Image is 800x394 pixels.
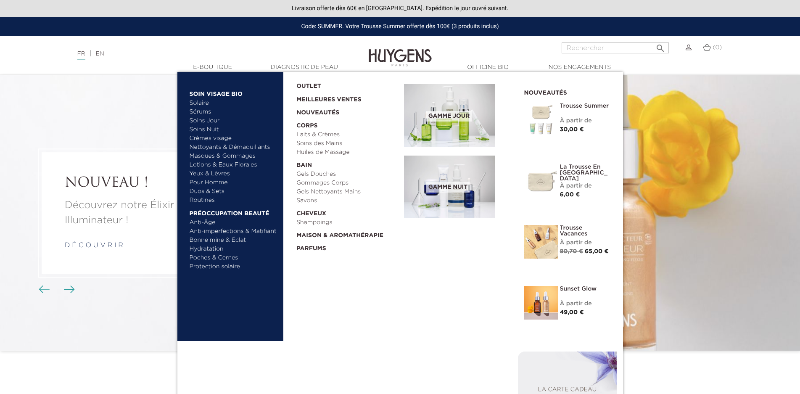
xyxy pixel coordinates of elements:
a: EN [95,51,104,57]
img: La Trousse en Coton [524,164,558,198]
a: Poches & Cernes [190,254,277,262]
div: À partir de [560,238,610,247]
a: Découvrez notre Élixir Perfecteur Illuminateur ! [65,198,242,228]
a: Crèmes visage [190,134,277,143]
div: | [73,49,327,59]
a: Shampoings [296,218,398,227]
a: Soins des Mains [296,139,398,148]
button:  [653,40,668,51]
span: 65,00 € [585,249,609,254]
a: Trousse Vacances [560,225,610,237]
div: Boutons du carrousel [42,283,69,296]
a: NOUVEAU ! [65,175,242,191]
a: Maison & Aromathérapie [296,227,398,240]
a: Lotions & Eaux Florales [190,161,277,169]
a: Diagnostic de peau [262,63,346,72]
img: routine_nuit_banner.jpg [404,156,495,219]
h2: Nouveautés [524,87,610,97]
a: Préoccupation beauté [190,205,277,218]
a: Soins Nuit [190,125,270,134]
a: Nouveautés [296,104,398,117]
a: Protection solaire [190,262,277,271]
span: Gamme jour [426,111,472,122]
a: E-Boutique [171,63,255,72]
a: La Trousse en [GEOGRAPHIC_DATA] [560,164,610,182]
img: Huygens [369,35,432,68]
a: Gels Nettoyants Mains [296,188,398,196]
span: (0) [713,45,722,50]
a: Nettoyants & Démaquillants [190,143,277,152]
a: Anti-Âge [190,218,277,227]
a: Meilleures Ventes [296,91,391,104]
a: Savons [296,196,398,205]
span: 6,00 € [560,192,580,198]
a: Huiles de Massage [296,148,398,157]
div: À partir de [560,116,610,125]
a: Soin Visage Bio [190,85,277,99]
a: Hydratation [190,245,277,254]
a: Sérums [190,108,277,116]
a: Parfums [296,240,398,253]
a: OUTLET [296,78,391,91]
span: 30,00 € [560,127,584,132]
a: Yeux & Lèvres [190,169,277,178]
a: Anti-imperfections & Matifiant [190,227,277,236]
a: Duos & Sets [190,187,277,196]
a: Soins Jour [190,116,277,125]
img: routine_jour_banner.jpg [404,84,495,147]
a: Gamme jour [404,84,512,147]
a: Cheveux [296,205,398,218]
a: Corps [296,117,398,130]
a: Pour Homme [190,178,277,187]
input: Rechercher [562,42,669,53]
a: Sunset Glow [560,286,610,292]
a: Gamme nuit [404,156,512,219]
div: À partir de [560,182,610,190]
a: Gels Douches [296,170,398,179]
span: 80,70 € [560,249,583,254]
span: 49,00 € [560,309,584,315]
a: Nos engagements [538,63,622,72]
a: Routines [190,196,277,205]
a: Solaire [190,99,277,108]
a: d é c o u v r i r [65,243,123,249]
a: Masques & Gommages [190,152,277,161]
a: Trousse Summer [560,103,610,109]
a: Gommages Corps [296,179,398,188]
span: Gamme nuit [426,182,470,193]
a: Officine Bio [446,63,530,72]
i:  [655,41,665,51]
a: Bonne mine & Éclat [190,236,277,245]
img: La Trousse vacances [524,225,558,259]
a: Bain [296,157,398,170]
div: À partir de [560,299,610,308]
img: Sunset glow- un teint éclatant [524,286,558,320]
a: FR [77,51,85,60]
a: Laits & Crèmes [296,130,398,139]
img: Trousse Summer [524,103,558,137]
